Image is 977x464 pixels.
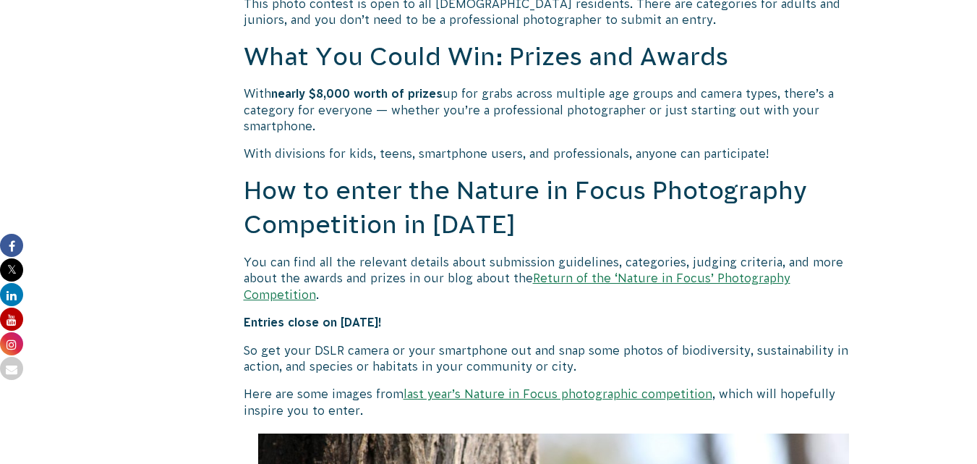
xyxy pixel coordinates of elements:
[404,387,712,400] a: last year’s Nature in Focus photographic competition
[244,316,382,329] strong: Entries close on [DATE]!
[244,85,864,134] p: With up for grabs across multiple age groups and camera types, there’s a category for everyone — ...
[244,174,864,242] h2: How to enter the Nature in Focus Photography Competition in [DATE]
[244,386,864,418] p: Here are some images from , which will hopefully inspire you to enter.
[271,87,443,100] strong: nearly $8,000 worth of prizes
[244,254,864,303] p: You can find all the relevant details about submission guidelines, categories, judging criteria, ...
[244,145,864,161] p: With divisions for kids, teens, smartphone users, and professionals, anyone can participate!
[244,271,790,300] a: Return of the ‘Nature in Focus’ Photography Competition
[244,342,864,375] p: So get your DSLR camera or your smartphone out and snap some photos of biodiversity, sustainabili...
[244,40,864,75] h2: What You Could Win: Prizes and Awards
